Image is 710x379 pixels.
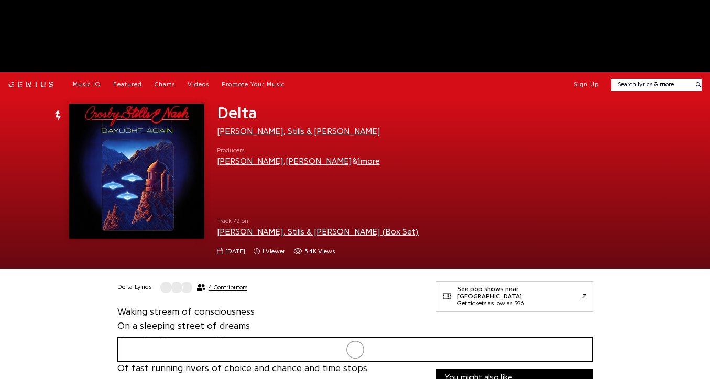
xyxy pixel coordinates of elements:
span: Music IQ [73,81,101,87]
a: [PERSON_NAME], Stills & [PERSON_NAME] [217,127,380,136]
a: Videos [188,81,209,89]
a: See pop shows near [GEOGRAPHIC_DATA]Get tickets as low as $96 [436,281,593,312]
a: [PERSON_NAME] [286,157,352,165]
span: 1 viewer [262,247,285,256]
a: Charts [155,81,175,89]
span: Charts [155,81,175,87]
div: , & [217,155,380,168]
a: Promote Your Music [222,81,285,89]
button: Sign Up [574,81,599,89]
span: 1 viewer [254,247,285,256]
span: Track 72 on [217,217,419,226]
a: Music IQ [73,81,101,89]
div: Get tickets as low as $96 [457,300,582,307]
span: Delta [217,105,257,121]
a: [PERSON_NAME], Stills & [PERSON_NAME] (Box Set) [217,228,425,236]
a: [PERSON_NAME] [217,157,283,165]
span: 5,420 views [293,247,335,256]
button: 4 Contributors [160,281,247,294]
a: Featured [113,81,142,89]
span: 4 Contributors [209,284,247,291]
h2: Delta Lyrics [117,283,152,292]
span: 5.4K views [304,247,335,256]
div: See pop shows near [GEOGRAPHIC_DATA] [457,286,582,300]
span: [DATE] [225,247,245,256]
span: Featured [113,81,142,87]
span: Videos [188,81,209,87]
button: 1more [357,157,380,166]
input: Search lyrics & more [611,80,690,89]
span: Producers [217,146,380,155]
img: Cover art for Delta by Crosby, Stills & Nash [69,104,204,239]
span: Promote Your Music [222,81,285,87]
